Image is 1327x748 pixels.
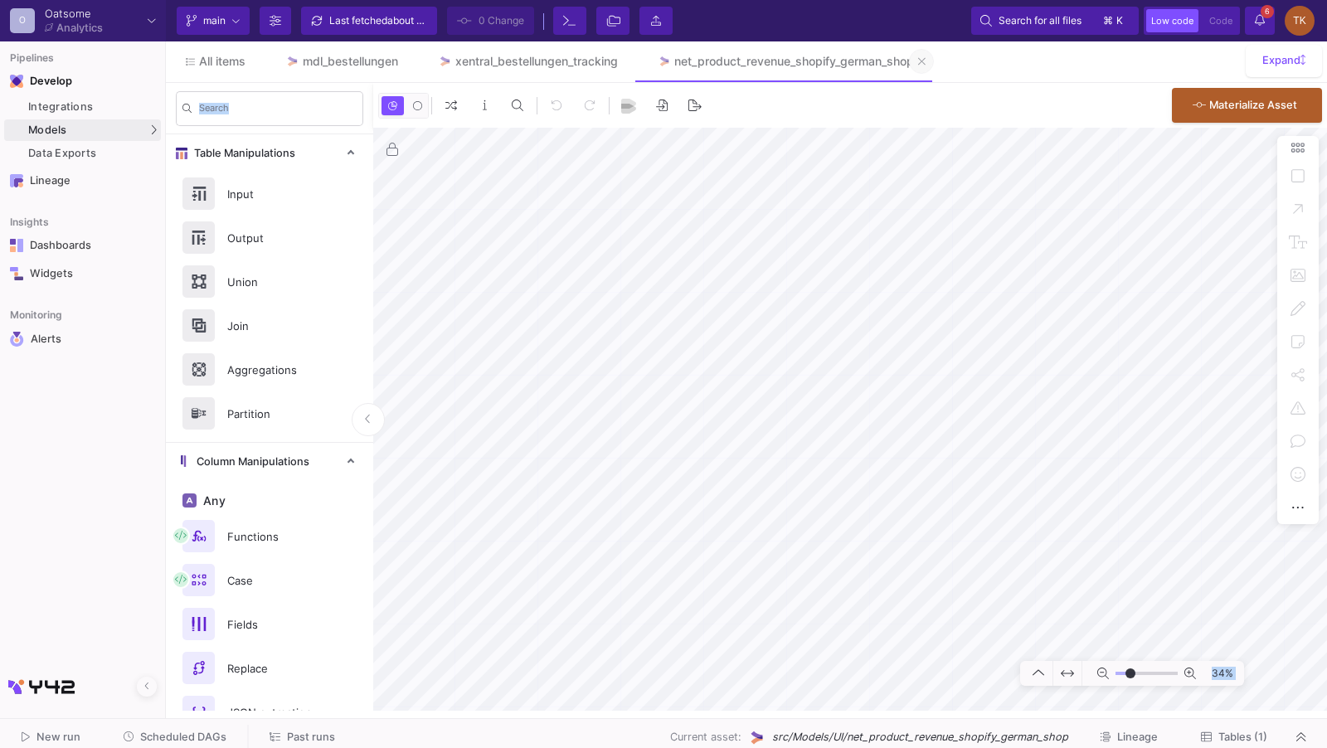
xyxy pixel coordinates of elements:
div: Widgets [30,267,138,280]
span: Current asset: [670,729,741,745]
button: Replace [166,646,373,690]
button: TK [1280,6,1315,36]
img: Navigation icon [10,75,23,88]
button: Case [166,558,373,602]
div: Replace [217,656,332,681]
button: Input [166,172,373,216]
button: Partition [166,391,373,435]
span: Search for all files [999,8,1082,33]
span: 34% [1203,659,1240,688]
span: New run [36,731,80,743]
button: Last fetchedabout 21 hours ago [301,7,437,35]
div: Join [217,313,332,338]
div: O [10,8,35,33]
div: Case [217,568,332,593]
button: Output [166,216,373,260]
div: Develop [30,75,55,88]
div: Functions [217,524,332,549]
span: Scheduled DAGs [140,731,226,743]
span: ⌘ [1103,11,1113,31]
button: Low code [1146,9,1198,32]
div: Last fetched [329,8,429,33]
span: Column Manipulations [190,455,309,469]
div: mdl_bestellungen [303,55,398,68]
input: Search [199,105,357,117]
div: Integrations [28,100,157,114]
span: Code [1209,15,1232,27]
span: Low code [1151,15,1193,27]
span: Table Manipulations [187,147,295,160]
div: Aggregations [217,357,332,382]
mat-expansion-panel-header: Column Manipulations [166,443,373,480]
div: Output [217,226,332,250]
button: Fields [166,602,373,646]
button: ⌘k [1098,11,1130,31]
img: UI Model [748,729,766,746]
div: Lineage [30,174,138,187]
a: Navigation iconWidgets [4,260,161,287]
img: Navigation icon [10,267,23,280]
div: Data Exports [28,147,157,160]
mat-expansion-panel-header: Navigation iconDevelop [4,68,161,95]
img: Navigation icon [10,174,23,187]
div: Analytics [56,22,103,33]
span: main [203,8,226,33]
span: Lineage [1117,731,1158,743]
img: Tab icon [285,55,299,69]
div: Dashboards [30,239,138,252]
button: main [177,7,250,35]
mat-expansion-panel-header: Table Manipulations [166,134,373,172]
span: Models [28,124,67,137]
a: Navigation iconDashboards [4,232,161,259]
button: Functions [166,514,373,558]
div: Union [217,270,332,294]
div: Alerts [31,332,139,347]
button: Code [1204,9,1237,32]
img: Tab icon [438,55,452,69]
a: Data Exports [4,143,161,164]
button: Search for all files⌘k [971,7,1139,35]
div: Input [217,182,332,206]
span: src/Models/UI/net_product_revenue_shopify_german_shop [772,729,1068,745]
button: Join [166,304,373,347]
button: 6 [1245,7,1275,35]
div: net_product_revenue_shopify_german_shop [674,55,914,68]
img: Tab icon [658,55,672,69]
div: xentral_bestellungen_tracking [455,55,618,68]
button: Union [166,260,373,304]
div: TK [1285,6,1315,36]
span: Materialize Asset [1209,99,1297,111]
div: Oatsome [45,8,103,19]
span: Any [200,494,226,508]
a: Integrations [4,96,161,118]
button: JSON extraction [166,690,373,734]
div: Table Manipulations [166,172,373,442]
img: Navigation icon [10,239,23,252]
div: Fields [217,612,332,637]
a: Navigation iconAlerts [4,325,161,353]
div: JSON extraction [217,700,332,725]
a: Navigation iconLineage [4,168,161,194]
div: Partition [217,401,332,426]
button: Materialize Asset [1172,88,1322,123]
span: k [1116,11,1123,31]
span: Tables (1) [1218,731,1267,743]
span: 6 [1261,5,1274,18]
span: about 21 hours ago [387,14,475,27]
button: Aggregations [166,347,373,391]
span: All items [199,55,245,68]
img: Navigation icon [10,332,24,347]
span: Past runs [287,731,335,743]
